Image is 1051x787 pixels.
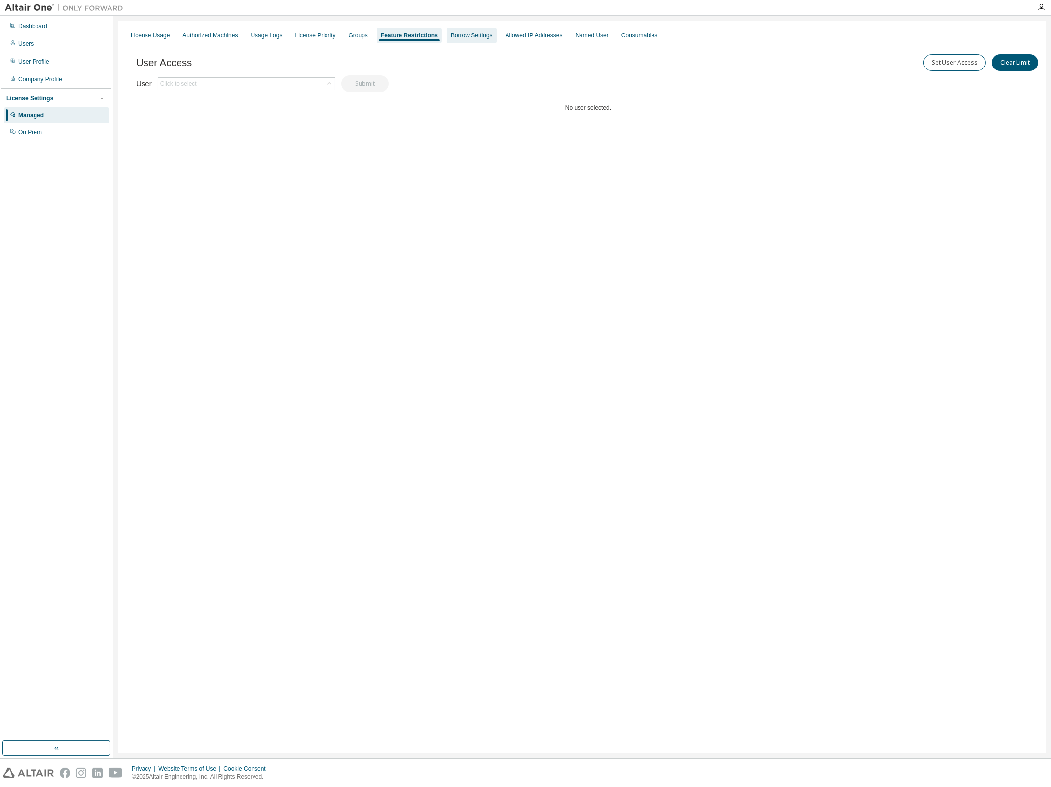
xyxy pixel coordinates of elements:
[6,94,53,102] div: License Settings
[158,78,335,90] div: Click to select
[3,768,54,778] img: altair_logo.svg
[223,765,271,773] div: Cookie Consent
[158,765,223,773] div: Website Terms of Use
[923,54,986,71] button: Set User Access
[92,768,103,778] img: linkedin.svg
[18,40,34,48] div: Users
[295,32,336,39] div: License Priority
[18,58,49,66] div: User Profile
[18,75,62,83] div: Company Profile
[18,128,42,136] div: On Prem
[5,3,128,13] img: Altair One
[136,57,192,68] span: User Access
[131,32,170,39] div: License Usage
[132,773,272,781] p: © 2025 Altair Engineering, Inc. All Rights Reserved.
[136,104,1040,112] div: No user selected.
[349,32,368,39] div: Groups
[992,54,1038,71] button: Clear Limit
[341,75,389,92] button: Submit
[109,768,123,778] img: youtube.svg
[132,765,158,773] div: Privacy
[60,768,70,778] img: facebook.svg
[451,32,493,39] div: Borrow Settings
[621,32,657,39] div: Consumables
[136,80,152,88] label: User
[160,80,197,88] div: Click to select
[18,22,47,30] div: Dashboard
[182,32,238,39] div: Authorized Machines
[381,32,438,39] div: Feature Restrictions
[76,768,86,778] img: instagram.svg
[18,111,44,119] div: Managed
[251,32,282,39] div: Usage Logs
[506,32,563,39] div: Allowed IP Addresses
[576,32,609,39] div: Named User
